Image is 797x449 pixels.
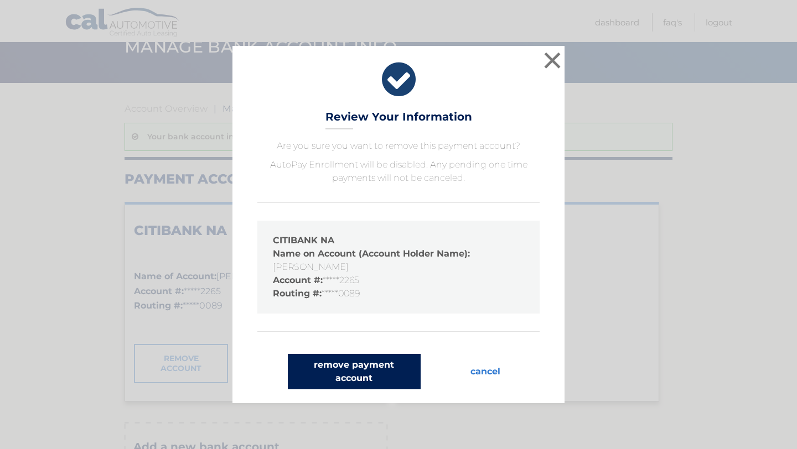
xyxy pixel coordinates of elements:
[325,110,472,129] h3: Review Your Information
[288,354,421,389] button: remove payment account
[257,139,540,153] p: Are you sure you want to remove this payment account?
[273,275,323,285] strong: Account #:
[462,354,509,389] button: cancel
[273,288,322,299] strong: Routing #:
[273,247,524,274] li: [PERSON_NAME]
[273,235,334,246] strong: CITIBANK NA
[541,49,563,71] button: ×
[273,248,470,259] strong: Name on Account (Account Holder Name):
[257,158,540,185] p: AutoPay Enrollment will be disabled. Any pending one time payments will not be canceled.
